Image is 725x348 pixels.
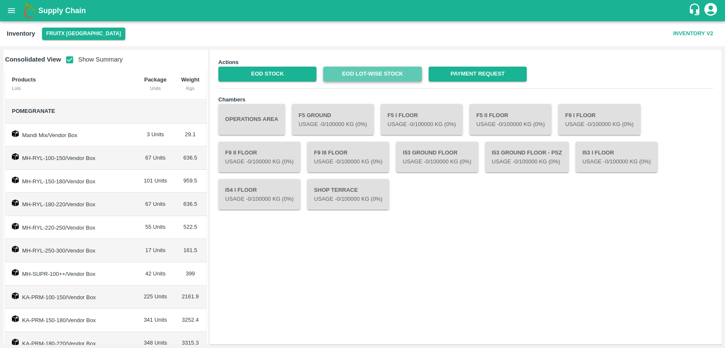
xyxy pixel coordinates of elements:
[218,142,300,172] button: F9 II FloorUsage -0/100000 Kg (0%)
[5,286,137,309] td: KA-PRM-100-150/Vendor Box
[323,67,421,81] a: EOD Lot-wise Stock
[396,142,478,172] button: I53 Ground FloorUsage -0/100000 Kg (0%)
[174,309,206,332] td: 3252.4
[144,84,167,92] div: Units
[2,1,21,20] button: open drawer
[582,158,651,166] p: Usage - 0 /100000 Kg (0%)
[429,67,527,81] a: Payment Request
[12,76,36,83] b: Products
[5,123,137,147] td: Mandi Mix/Vendor Box
[307,179,389,210] button: Shop TerraceUsage -0/100000 Kg (0%)
[469,104,551,135] button: F5 II FloorUsage -0/100000 Kg (0%)
[314,158,382,166] p: Usage - 0 /100000 Kg (0%)
[21,2,38,19] img: logo
[174,239,206,262] td: 161.5
[38,5,688,17] a: Supply Chain
[137,262,174,286] td: 42 Units
[12,177,19,183] img: box
[225,195,293,203] p: Usage - 0 /100000 Kg (0%)
[565,121,633,129] p: Usage - 0 /100000 Kg (0%)
[174,216,206,239] td: 522.5
[299,121,367,129] p: Usage - 0 /100000 Kg (0%)
[218,67,316,81] a: EOD Stock
[381,104,463,135] button: F5 I FloorUsage -0/100000 Kg (0%)
[225,158,293,166] p: Usage - 0 /100000 Kg (0%)
[5,239,137,262] td: MH-RYL-250-300/Vendor Box
[485,142,569,172] button: I53 Ground Floor - PSZUsage -0/100000 Kg (0%)
[61,56,123,63] span: Show Summary
[181,84,200,92] div: Kgs
[403,158,471,166] p: Usage - 0 /100000 Kg (0%)
[137,239,174,262] td: 17 Units
[12,108,55,114] span: Pomegranate
[174,123,206,147] td: 29.1
[670,26,717,41] button: Inventory V2
[137,170,174,193] td: 101 Units
[12,130,19,137] img: box
[137,309,174,332] td: 341 Units
[174,262,206,286] td: 399
[218,96,245,103] b: Chambers
[492,158,562,166] p: Usage - 0 /100000 Kg (0%)
[7,30,35,37] b: Inventory
[12,223,19,230] img: box
[137,146,174,170] td: 67 Units
[174,170,206,193] td: 959.5
[174,146,206,170] td: 636.5
[292,104,374,135] button: F5 GroundUsage -0/100000 Kg (0%)
[42,28,125,40] button: Select DC
[12,269,19,276] img: box
[137,216,174,239] td: 55 Units
[5,170,137,193] td: MH-RYL-150-180/Vendor Box
[12,199,19,206] img: box
[307,142,389,172] button: F9 III FloorUsage -0/100000 Kg (0%)
[5,216,137,239] td: MH-RYL-220-250/Vendor Box
[174,193,206,216] td: 636.5
[12,153,19,160] img: box
[314,195,382,203] p: Usage - 0 /100000 Kg (0%)
[5,146,137,170] td: MH-RYL-100-150/Vendor Box
[12,339,19,345] img: box
[137,193,174,216] td: 67 Units
[5,193,137,216] td: MH-RYL-180-220/Vendor Box
[144,76,166,83] b: Package
[12,246,19,253] img: box
[5,309,137,332] td: KA-PRM-150-180/Vendor Box
[181,76,199,83] b: Weight
[12,292,19,299] img: box
[387,121,456,129] p: Usage - 0 /100000 Kg (0%)
[137,286,174,309] td: 225 Units
[558,104,640,135] button: F9 I FloorUsage -0/100000 Kg (0%)
[688,3,703,18] div: customer-support
[5,262,137,286] td: MH-SUPR-100++/Vendor Box
[137,123,174,147] td: 3 Units
[218,59,239,65] b: Actions
[703,2,718,20] div: account of current user
[218,104,285,135] button: Operations Area
[218,179,300,210] button: I54 I FloorUsage -0/100000 Kg (0%)
[575,142,657,172] button: I53 I FloorUsage -0/100000 Kg (0%)
[174,286,206,309] td: 2161.9
[476,121,544,129] p: Usage - 0 /100000 Kg (0%)
[12,84,130,92] div: Lots
[12,315,19,322] img: box
[5,56,61,63] b: Consolidated View
[38,6,86,15] b: Supply Chain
